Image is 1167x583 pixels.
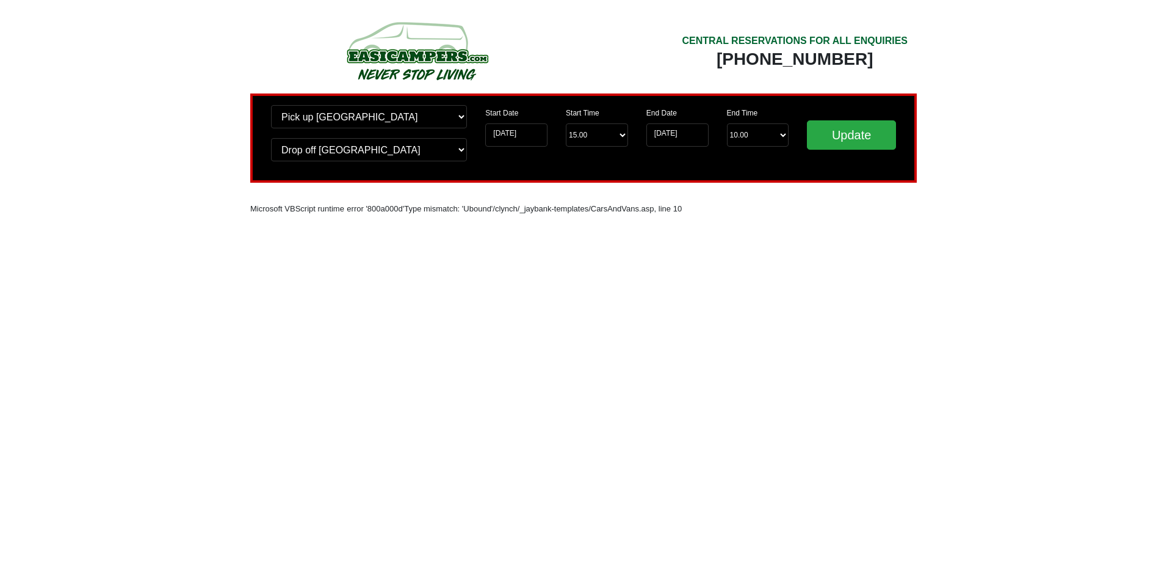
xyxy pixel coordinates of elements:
[727,108,758,119] label: End Time
[250,204,344,213] font: Microsoft VBScript runtime
[404,204,493,213] font: Type mismatch: 'Ubound'
[682,34,908,48] div: CENTRAL RESERVATIONS FOR ALL ENQUIRIES
[682,48,908,70] div: [PHONE_NUMBER]
[646,123,709,147] input: Return Date
[493,204,654,213] font: /clynch/_jaybank-templates/CarsAndVans.asp
[646,108,677,119] label: End Date
[301,17,533,84] img: campers-checkout-logo.png
[485,108,518,119] label: Start Date
[347,204,404,213] font: error '800a000d'
[566,108,599,119] label: Start Time
[654,204,682,213] font: , line 10
[485,123,547,147] input: Start Date
[807,120,896,150] input: Update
